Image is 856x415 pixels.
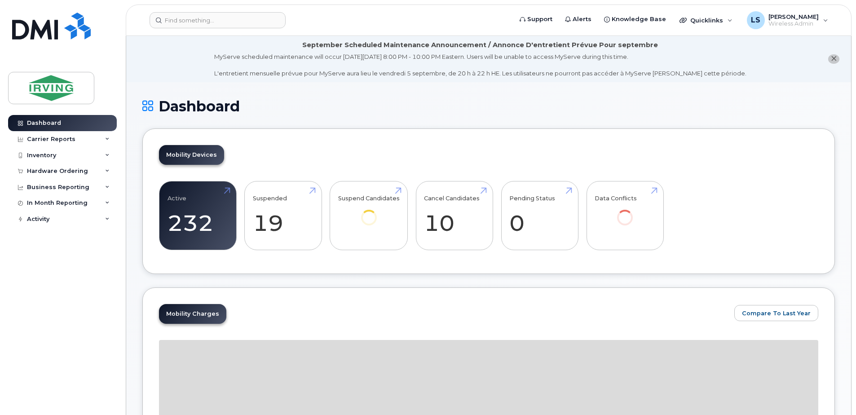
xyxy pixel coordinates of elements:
[424,186,485,245] a: Cancel Candidates 10
[142,98,835,114] h1: Dashboard
[214,53,746,78] div: MyServe scheduled maintenance will occur [DATE][DATE] 8:00 PM - 10:00 PM Eastern. Users will be u...
[159,304,226,324] a: Mobility Charges
[828,54,839,64] button: close notification
[253,186,313,245] a: Suspended 19
[734,305,818,321] button: Compare To Last Year
[168,186,228,245] a: Active 232
[595,186,655,238] a: Data Conflicts
[159,145,224,165] a: Mobility Devices
[509,186,570,245] a: Pending Status 0
[302,40,658,50] div: September Scheduled Maintenance Announcement / Annonce D'entretient Prévue Pour septembre
[338,186,400,238] a: Suspend Candidates
[742,309,811,318] span: Compare To Last Year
